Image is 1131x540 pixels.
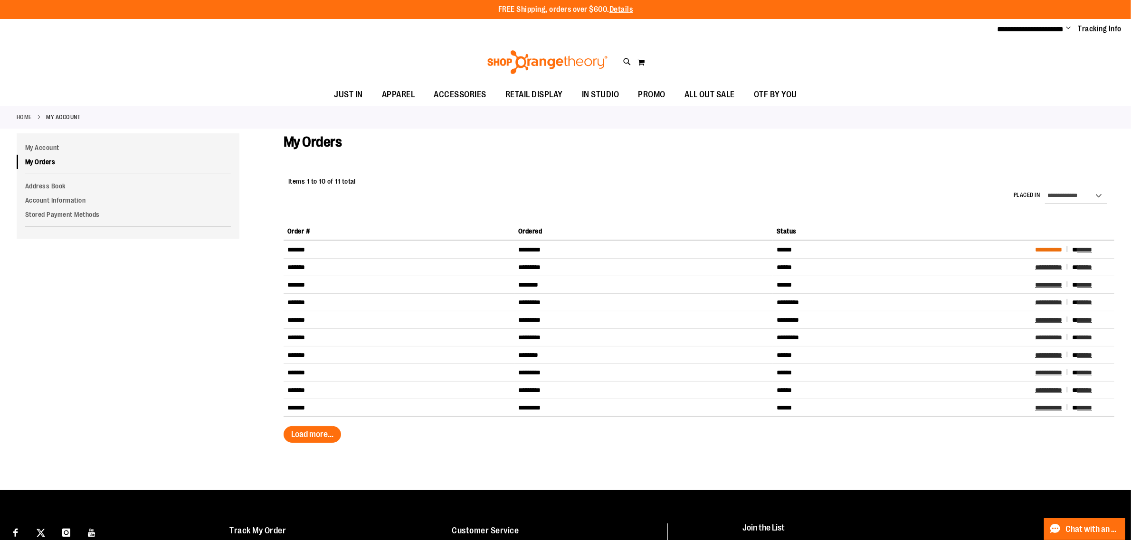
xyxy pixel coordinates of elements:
img: Shop Orangetheory [486,50,609,74]
a: Visit our Youtube page [84,523,100,540]
a: Track My Order [229,526,286,535]
img: Twitter [37,529,45,537]
a: Customer Service [452,526,519,535]
span: OTF BY YOU [754,84,797,105]
a: Address Book [17,179,239,193]
span: IN STUDIO [582,84,619,105]
span: PROMO [638,84,665,105]
strong: My Account [47,113,81,121]
span: Chat with an Expert [1066,525,1120,534]
a: Visit our X page [33,523,49,540]
span: ACCESSORIES [434,84,486,105]
span: Items 1 to 10 of 11 total [288,177,356,185]
span: ALL OUT SALE [684,84,735,105]
a: My Account [17,140,239,155]
button: Chat with an Expert [1044,518,1126,540]
a: Account Information [17,193,239,207]
span: RETAIL DISPLAY [505,84,563,105]
a: Home [17,113,32,121]
span: APPAREL [382,84,415,105]
a: Tracking Info [1078,24,1122,34]
p: FREE Shipping, orders over $600. [498,4,633,15]
a: Visit our Instagram page [58,523,75,540]
a: My Orders [17,155,239,169]
th: Ordered [514,223,773,240]
span: JUST IN [334,84,363,105]
span: My Orders [284,134,342,150]
span: Load more... [291,429,333,439]
th: Status [773,223,1031,240]
a: Visit our Facebook page [7,523,24,540]
button: Account menu [1066,24,1071,34]
a: Details [609,5,633,14]
label: Placed in [1014,191,1040,199]
a: Stored Payment Methods [17,207,239,222]
th: Order # [284,223,514,240]
button: Load more... [284,426,341,443]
